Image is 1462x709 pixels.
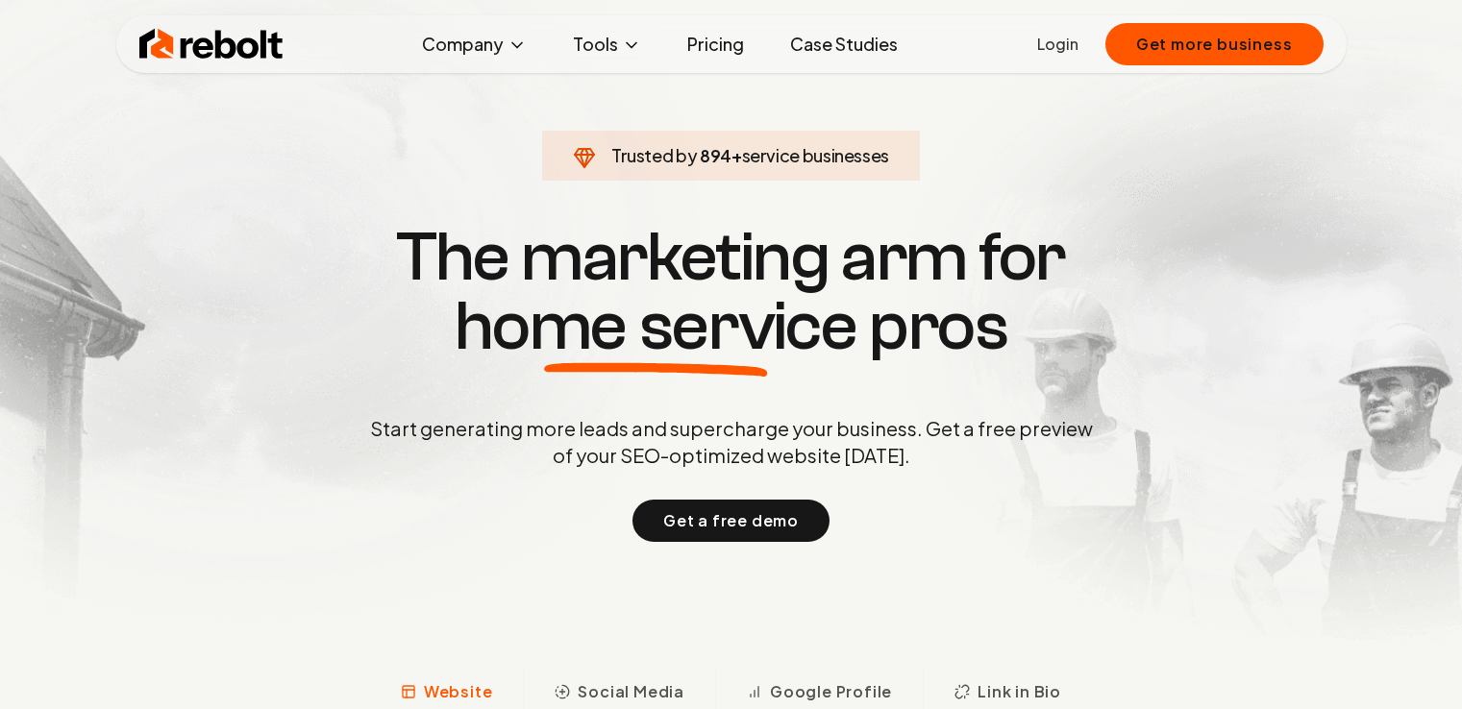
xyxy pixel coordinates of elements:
span: 894 [700,142,731,169]
span: + [731,144,742,166]
button: Company [407,25,542,63]
button: Tools [558,25,657,63]
img: Rebolt Logo [139,25,284,63]
span: Social Media [578,680,684,703]
span: home service [455,292,857,361]
span: service businesses [742,144,890,166]
span: Trusted by [611,144,697,166]
button: Get a free demo [632,500,830,542]
p: Start generating more leads and supercharge your business. Get a free preview of your SEO-optimiz... [366,415,1097,469]
h1: The marketing arm for pros [270,223,1193,361]
a: Pricing [672,25,759,63]
span: Link in Bio [978,680,1061,703]
button: Get more business [1105,23,1324,65]
a: Case Studies [775,25,913,63]
a: Login [1037,33,1078,56]
span: Website [424,680,493,703]
span: Google Profile [770,680,892,703]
